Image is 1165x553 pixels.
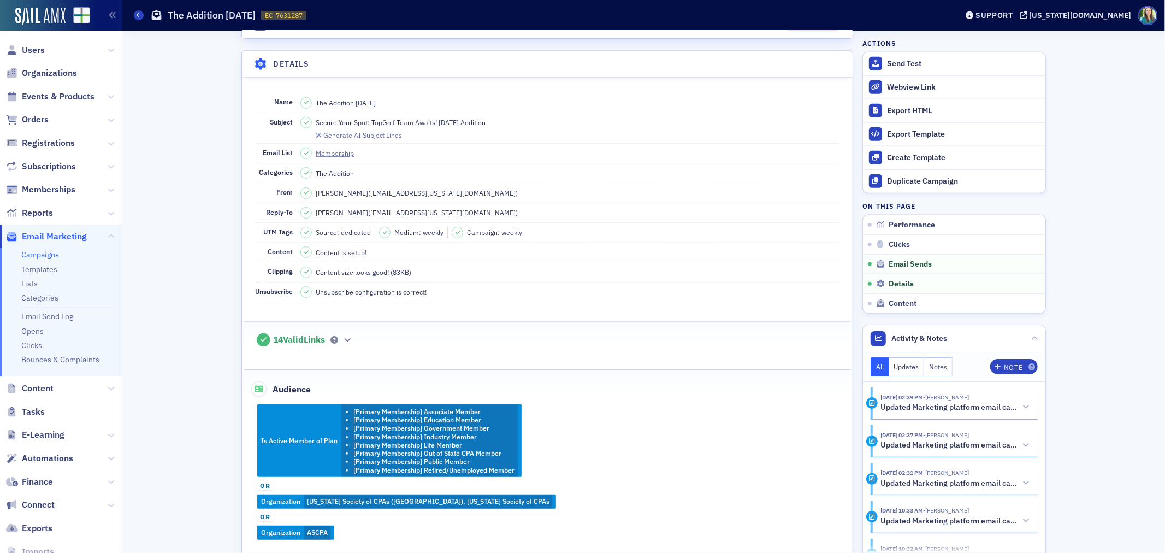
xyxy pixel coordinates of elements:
span: Clicks [889,240,910,250]
span: Reply-To [266,208,293,216]
span: Helen Oglesby [924,507,969,514]
span: Registrations [22,137,75,149]
a: Email Send Log [21,311,73,321]
time: 9/22/2025 10:33 AM [881,507,924,514]
a: Users [6,44,45,56]
div: Export Template [887,130,1040,139]
button: Updates [889,357,925,376]
span: [PERSON_NAME] ( [EMAIL_ADDRESS][US_STATE][DOMAIN_NAME] ) [316,208,518,217]
span: 14 Valid Links [273,334,325,345]
img: SailAMX [15,8,66,25]
a: Create Template [863,146,1045,169]
a: Content [6,383,54,395]
span: Orders [22,114,49,126]
a: Membership [316,148,364,158]
div: Support [975,10,1013,20]
div: Activity [866,436,878,447]
button: Note [990,359,1038,374]
span: Helen Oglesby [924,469,969,476]
img: SailAMX [73,7,90,24]
a: Webview Link [863,75,1045,99]
span: Name [274,97,293,106]
a: Lists [21,279,38,289]
time: 9/22/2025 02:39 PM [881,393,924,401]
span: Events & Products [22,91,94,103]
a: Finance [6,476,53,488]
div: Generate AI Subject Lines [323,132,403,138]
span: Connect [22,499,55,511]
span: Unsubscribe [255,287,293,296]
a: Registrations [6,137,75,149]
div: Activity [866,473,878,485]
button: [US_STATE][DOMAIN_NAME] [1020,11,1136,19]
div: The Addition [316,168,354,178]
span: Tasks [22,406,45,418]
span: Activity & Notes [892,333,948,344]
span: Performance [889,220,936,230]
a: Campaigns [21,250,59,260]
span: Medium: weekly [394,227,443,237]
button: Updated Marketing platform email campaign: The Addition [DATE] [881,478,1031,489]
a: Subscriptions [6,161,76,173]
span: Finance [22,476,53,488]
a: Templates [21,264,57,274]
span: Content [268,247,293,256]
span: Unsubscribe configuration is correct! [316,287,427,297]
h4: On this page [862,201,1046,211]
span: From [276,187,293,196]
span: Automations [22,452,73,464]
time: 9/22/2025 02:31 PM [881,469,924,476]
a: Orders [6,114,49,126]
span: [PERSON_NAME] ( [EMAIL_ADDRESS][US_STATE][DOMAIN_NAME] ) [316,188,518,198]
h5: Updated Marketing platform email campaign: The Addition [DATE] [881,440,1018,450]
span: Helen Oglesby [924,393,969,401]
span: EC-7631287 [265,11,303,20]
span: Content size looks good! (83KB) [316,267,411,277]
button: Send Test [863,52,1045,75]
a: Connect [6,499,55,511]
span: Audience [251,381,311,397]
span: Subject [270,117,293,126]
span: Exports [22,522,52,534]
div: [US_STATE][DOMAIN_NAME] [1030,10,1132,20]
span: Details [889,279,914,289]
div: Duplicate Campaign [887,177,1040,186]
span: Helen Oglesby [924,431,969,439]
span: Campaign: weekly [467,227,522,237]
span: Content [889,299,917,309]
div: Activity [866,397,878,409]
span: Clipping [268,267,293,275]
span: Secure Your Spot: TopGolf Team Awaits! [DATE] Addition [316,117,486,127]
span: Subscriptions [22,161,76,173]
span: Email List [263,148,293,157]
button: Updated Marketing platform email campaign: The Addition [DATE] [881,440,1031,451]
h5: Updated Marketing platform email campaign: The Addition [DATE] [881,516,1018,526]
a: Tasks [6,406,45,418]
a: Exports [6,522,52,534]
div: Webview Link [887,83,1040,92]
div: Activity [866,511,878,522]
div: Create Template [887,153,1040,163]
div: Export HTML [887,106,1040,116]
button: Generate AI Subject Lines [316,130,402,139]
h5: Updated Marketing platform email campaign: The Addition [DATE] [881,403,1018,413]
span: UTM Tags [263,227,293,236]
span: Content [22,383,54,395]
time: 9/22/2025 10:32 AM [881,545,924,552]
a: View Homepage [66,7,90,26]
a: Memberships [6,184,75,196]
h1: The Addition [DATE] [168,9,256,22]
span: Users [22,44,45,56]
span: E-Learning [22,429,64,441]
a: Clicks [21,340,42,350]
span: Source: dedicated [316,227,371,237]
button: Notes [924,357,953,376]
a: Email Marketing [6,231,87,243]
a: Organizations [6,67,77,79]
span: Content is setup! [316,248,366,257]
button: Duplicate Campaign [863,169,1045,193]
a: Reports [6,207,53,219]
span: Email Sends [889,260,932,269]
span: Helen Oglesby [924,545,969,552]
